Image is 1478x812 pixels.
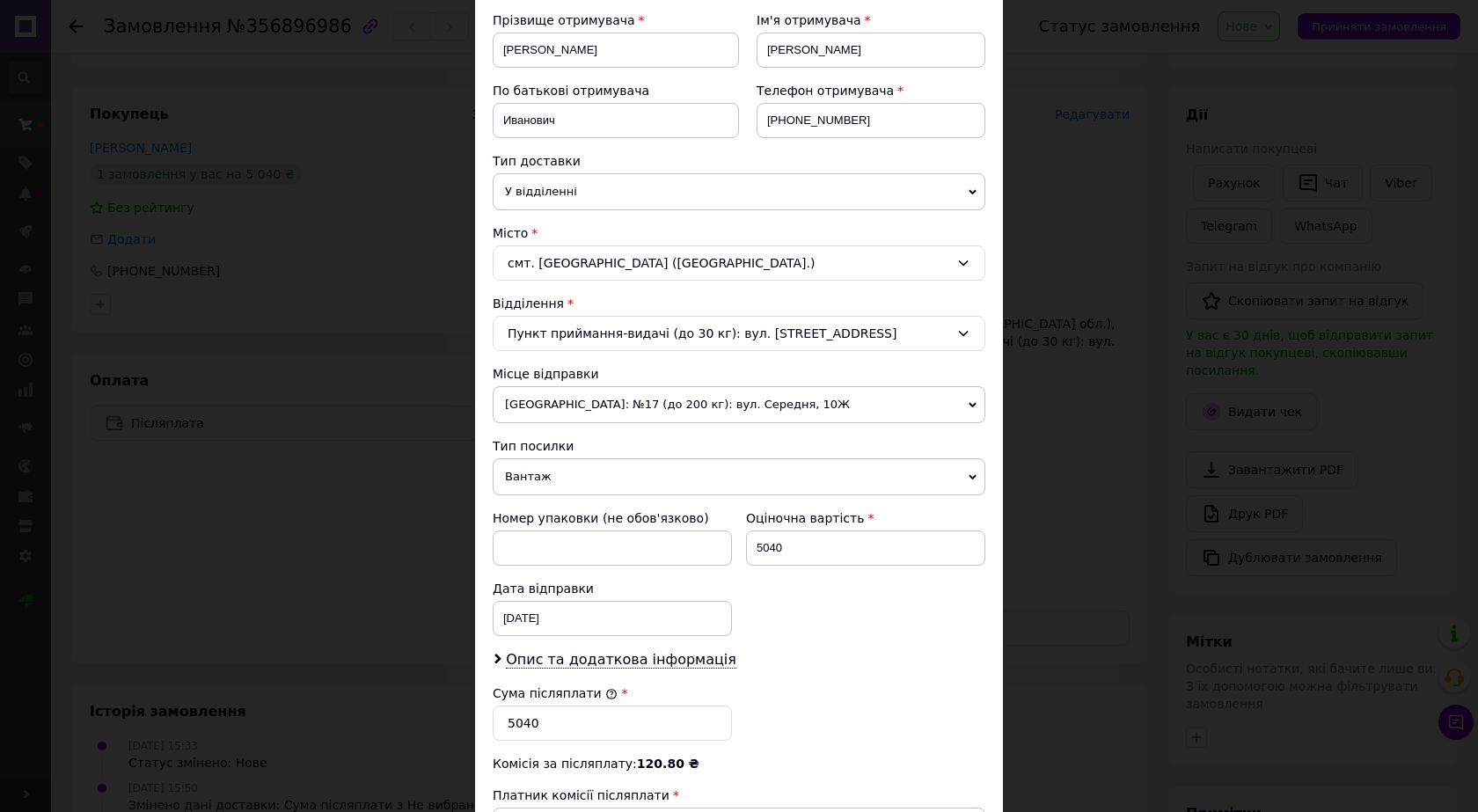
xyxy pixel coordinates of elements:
[493,439,574,453] span: Тип посилки
[493,245,985,281] div: смт. [GEOGRAPHIC_DATA] ([GEOGRAPHIC_DATA].)
[757,13,861,27] span: Ім'я отримувача
[746,509,985,527] div: Оціночна вартість
[506,651,736,669] span: Опис та додаткова інформація
[493,173,985,210] span: У відділенні
[493,686,618,700] label: Сума післяплати
[493,755,985,772] div: Комісія за післяплату:
[637,757,699,771] span: 120.80 ₴
[493,316,985,351] div: Пункт приймання-видачі (до 30 кг): вул. [STREET_ADDRESS]
[493,509,732,527] div: Номер упаковки (не обов'язково)
[757,84,894,98] span: Телефон отримувача
[493,788,669,802] span: Платник комісії післяплати
[493,13,635,27] span: Прізвище отримувача
[493,224,985,242] div: Місто
[493,386,985,423] span: [GEOGRAPHIC_DATA]: №17 (до 200 кг): вул. Середня, 10Ж
[493,458,985,495] span: Вантаж
[493,580,732,597] div: Дата відправки
[493,154,581,168] span: Тип доставки
[757,103,985,138] input: +380
[493,84,649,98] span: По батькові отримувача
[493,295,985,312] div: Відділення
[493,367,599,381] span: Місце відправки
